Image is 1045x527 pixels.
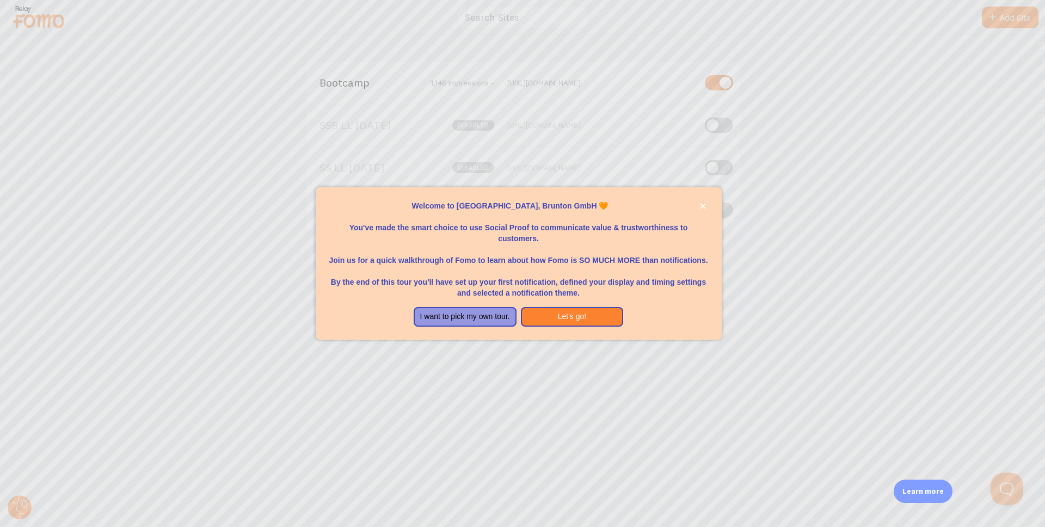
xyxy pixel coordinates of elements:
[329,244,709,266] p: Join us for a quick walkthrough of Fomo to learn about how Fomo is SO MUCH MORE than notifications.
[894,480,952,503] div: Learn more
[316,187,722,340] div: Welcome to Fomo, Brunton GmbH 🧡You&amp;#39;ve made the smart choice to use Social Proof to commun...
[697,200,709,212] button: close,
[902,486,944,497] p: Learn more
[414,307,517,327] button: I want to pick my own tour.
[329,266,709,298] p: By the end of this tour you'll have set up your first notification, defined your display and timi...
[329,200,709,211] p: Welcome to [GEOGRAPHIC_DATA], Brunton GmbH 🧡
[521,307,624,327] button: Let's go!
[329,211,709,244] p: You've made the smart choice to use Social Proof to communicate value & trustworthiness to custom...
